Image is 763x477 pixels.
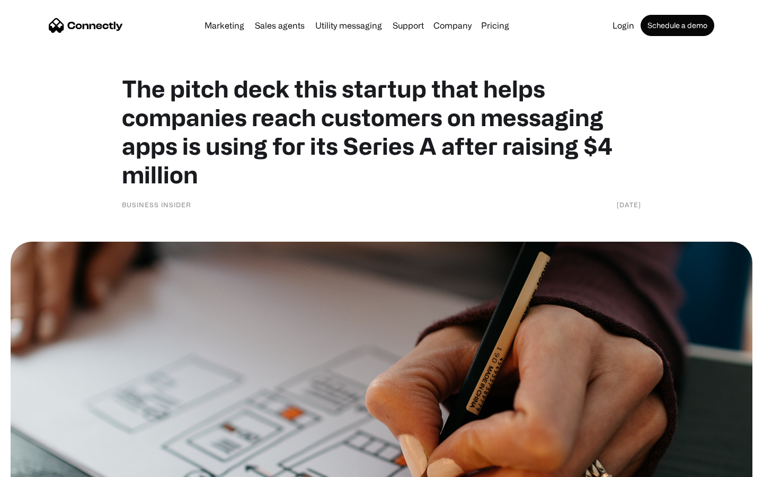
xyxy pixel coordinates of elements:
[21,458,64,473] ul: Language list
[477,21,513,30] a: Pricing
[11,458,64,473] aside: Language selected: English
[122,74,641,189] h1: The pitch deck this startup that helps companies reach customers on messaging apps is using for i...
[608,21,638,30] a: Login
[200,21,249,30] a: Marketing
[641,15,714,36] a: Schedule a demo
[617,199,641,210] div: [DATE]
[122,199,191,210] div: Business Insider
[388,21,428,30] a: Support
[433,18,472,33] div: Company
[311,21,386,30] a: Utility messaging
[251,21,309,30] a: Sales agents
